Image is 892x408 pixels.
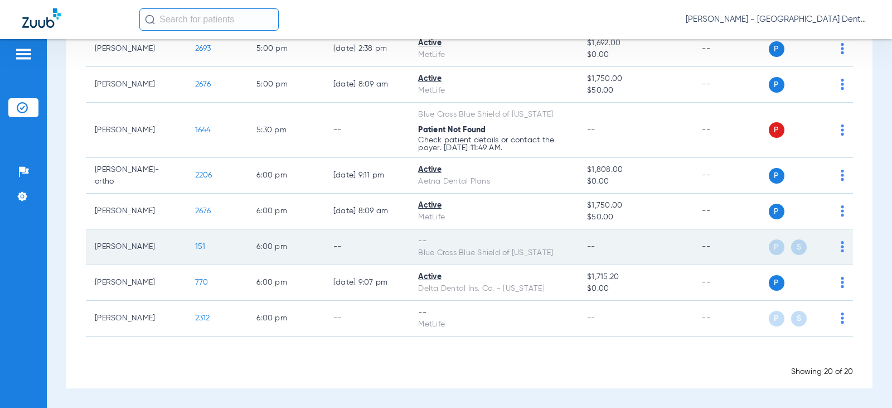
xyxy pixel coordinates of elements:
[86,103,186,158] td: [PERSON_NAME]
[418,319,569,330] div: MetLife
[418,109,569,121] div: Blue Cross Blue Shield of [US_STATE]
[418,200,569,212] div: Active
[86,301,186,337] td: [PERSON_NAME]
[248,158,324,194] td: 6:00 PM
[841,313,844,324] img: group-dot-blue.svg
[86,31,186,67] td: [PERSON_NAME]
[195,243,206,251] span: 151
[86,158,186,194] td: [PERSON_NAME]-ortho
[587,176,684,188] span: $0.00
[86,67,186,103] td: [PERSON_NAME]
[587,314,595,322] span: --
[418,176,569,188] div: Aetna Dental Plans
[841,241,844,252] img: group-dot-blue.svg
[195,45,211,52] span: 2693
[86,265,186,301] td: [PERSON_NAME]
[248,103,324,158] td: 5:30 PM
[248,31,324,67] td: 5:00 PM
[769,239,784,255] span: P
[693,158,768,194] td: --
[248,67,324,103] td: 5:00 PM
[324,31,409,67] td: [DATE] 2:38 PM
[769,311,784,327] span: P
[587,271,684,283] span: $1,715.20
[769,77,784,93] span: P
[841,277,844,288] img: group-dot-blue.svg
[693,67,768,103] td: --
[587,126,595,134] span: --
[418,136,569,152] p: Check patient details or contact the payer. [DATE] 11:49 AM.
[693,103,768,158] td: --
[418,126,486,134] span: Patient Not Found
[587,37,684,49] span: $1,692.00
[195,279,209,286] span: 770
[139,8,279,31] input: Search for patients
[841,79,844,90] img: group-dot-blue.svg
[324,194,409,229] td: [DATE] 8:09 AM
[587,283,684,295] span: $0.00
[418,247,569,259] div: Blue Cross Blue Shield of [US_STATE]
[769,275,784,291] span: P
[324,103,409,158] td: --
[86,194,186,229] td: [PERSON_NAME]
[14,47,32,61] img: hamburger-icon
[248,194,324,229] td: 6:00 PM
[86,229,186,265] td: [PERSON_NAME]
[587,49,684,61] span: $0.00
[145,15,155,25] img: Search Icon
[418,37,569,49] div: Active
[22,8,61,28] img: Zuub Logo
[587,243,595,251] span: --
[418,307,569,319] div: --
[841,205,844,217] img: group-dot-blue.svg
[769,122,784,138] span: P
[791,368,853,376] span: Showing 20 of 20
[418,49,569,61] div: MetLife
[248,265,324,301] td: 6:00 PM
[693,301,768,337] td: --
[418,73,569,85] div: Active
[324,301,409,337] td: --
[791,311,807,327] span: S
[195,126,211,134] span: 1644
[324,229,409,265] td: --
[693,229,768,265] td: --
[841,43,844,54] img: group-dot-blue.svg
[195,207,211,215] span: 2676
[693,265,768,301] td: --
[841,170,844,181] img: group-dot-blue.svg
[841,124,844,136] img: group-dot-blue.svg
[418,236,569,247] div: --
[248,229,324,265] td: 6:00 PM
[587,212,684,223] span: $50.00
[324,158,409,194] td: [DATE] 9:11 PM
[587,85,684,97] span: $50.00
[693,31,768,67] td: --
[587,200,684,212] span: $1,750.00
[769,168,784,184] span: P
[587,164,684,176] span: $1,808.00
[195,171,212,179] span: 2206
[248,301,324,337] td: 6:00 PM
[693,194,768,229] td: --
[769,204,784,219] span: P
[418,85,569,97] div: MetLife
[418,271,569,283] div: Active
[587,73,684,85] span: $1,750.00
[418,212,569,223] div: MetLife
[195,314,210,322] span: 2312
[324,265,409,301] td: [DATE] 9:07 PM
[324,67,409,103] td: [DATE] 8:09 AM
[418,164,569,176] div: Active
[791,239,807,255] span: S
[769,41,784,57] span: P
[195,80,211,88] span: 2676
[686,14,870,25] span: [PERSON_NAME] - [GEOGRAPHIC_DATA] Dental Care
[418,283,569,295] div: Delta Dental Ins. Co. - [US_STATE]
